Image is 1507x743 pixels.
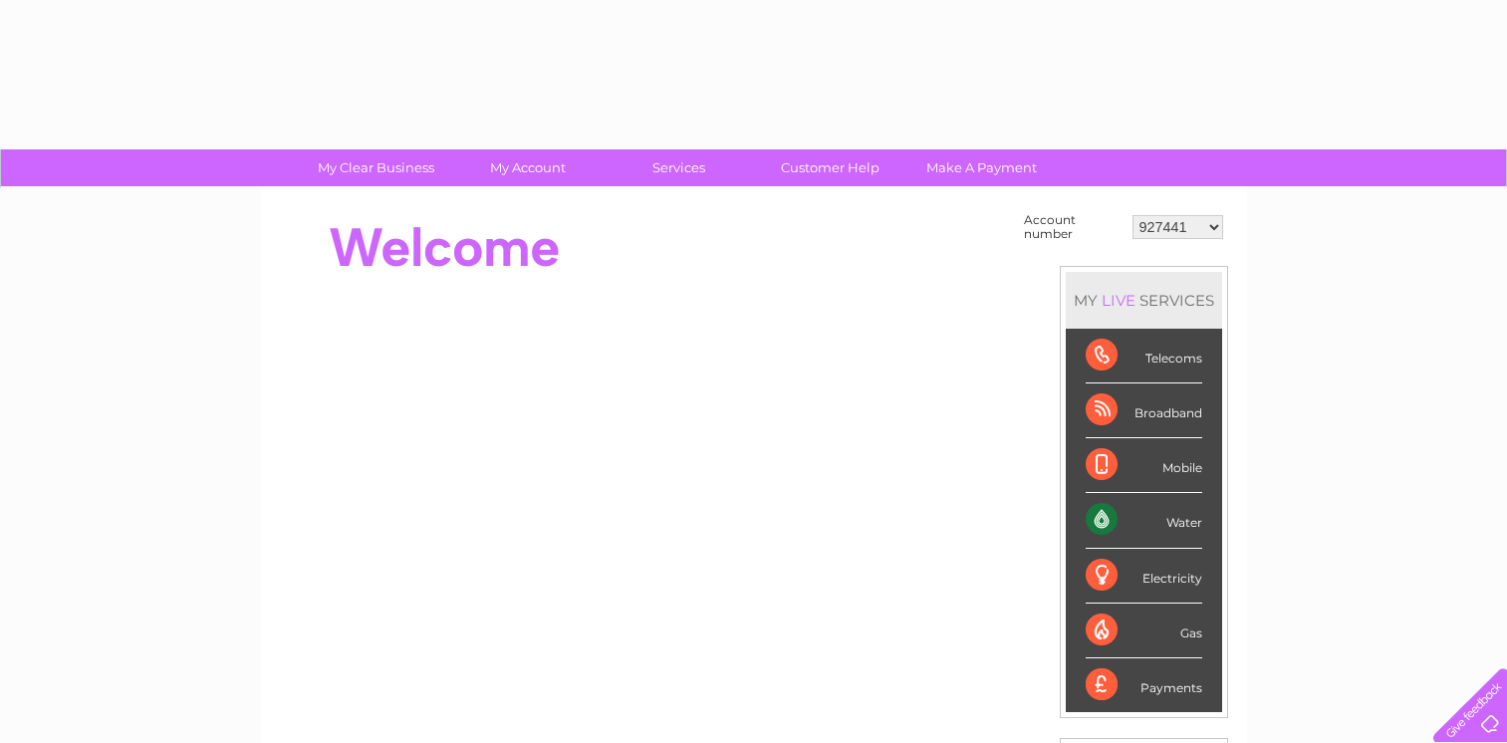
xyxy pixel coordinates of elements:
div: Gas [1086,604,1202,658]
div: Telecoms [1086,329,1202,383]
div: Electricity [1086,549,1202,604]
div: Payments [1086,658,1202,712]
a: Make A Payment [899,149,1064,186]
div: Mobile [1086,438,1202,493]
div: Broadband [1086,383,1202,438]
a: Services [597,149,761,186]
td: Account number [1019,208,1128,246]
a: My Account [445,149,610,186]
a: My Clear Business [294,149,458,186]
div: Water [1086,493,1202,548]
div: LIVE [1098,291,1139,310]
a: Customer Help [748,149,912,186]
div: MY SERVICES [1066,272,1222,329]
